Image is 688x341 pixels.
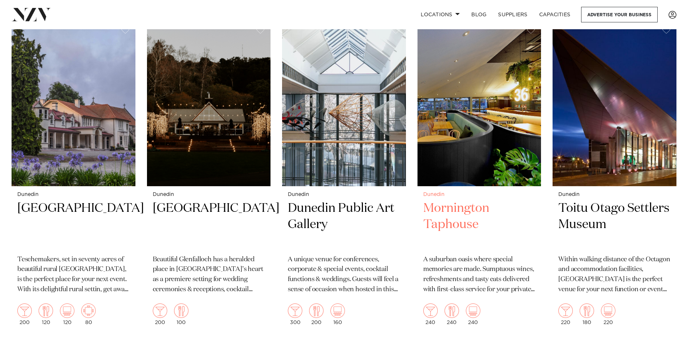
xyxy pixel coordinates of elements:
div: 300 [288,303,302,325]
img: cocktail.png [288,303,302,318]
a: SUPPLIERS [492,7,533,22]
img: nzv-logo.png [12,8,51,21]
div: 180 [580,303,594,325]
a: BLOG [466,7,492,22]
a: Dunedin Toitu Otago Settlers Museum Within walking distance of the Octagon and accommodation faci... [553,20,676,331]
a: Dunedin [GEOGRAPHIC_DATA] Teschemakers, set in seventy acres of beautiful rural [GEOGRAPHIC_DATA]... [12,20,135,331]
a: Dunedin Mornington Taphouse A suburban oasis where special memories are made. Sumptuous wines, re... [417,20,541,331]
p: Within walking distance of the Octagon and accommodation facilities, [GEOGRAPHIC_DATA] is the per... [558,255,671,295]
div: 120 [60,303,74,325]
a: Capacities [533,7,576,22]
p: A suburban oasis where special memories are made. Sumptuous wines, refreshments and tasty eats de... [423,255,536,295]
img: theatre.png [330,303,345,318]
a: Dunedin [GEOGRAPHIC_DATA] Beautiful Glenfalloch has a heralded place in [GEOGRAPHIC_DATA]’s heart... [147,20,271,331]
h2: Toitu Otago Settlers Museum [558,200,671,249]
img: dining.png [445,303,459,318]
small: Dunedin [17,192,130,197]
div: 160 [330,303,345,325]
h2: [GEOGRAPHIC_DATA] [17,200,130,249]
div: 220 [558,303,573,325]
img: cocktail.png [153,303,167,318]
p: A unique venue for conferences, corporate & special events, cocktail functions & weddings. Guests... [288,255,400,295]
div: 200 [17,303,32,325]
h2: Mornington Taphouse [423,200,536,249]
div: 120 [39,303,53,325]
div: 220 [601,303,615,325]
img: meeting.png [81,303,96,318]
small: Dunedin [558,192,671,197]
div: 200 [153,303,167,325]
img: theatre.png [466,303,480,318]
small: Dunedin [423,192,536,197]
img: dining.png [580,303,594,318]
h2: [GEOGRAPHIC_DATA] [153,200,265,249]
img: cocktail.png [423,303,438,318]
div: 200 [309,303,324,325]
small: Dunedin [288,192,400,197]
img: dining.png [309,303,324,318]
img: cocktail.png [558,303,573,318]
p: Beautiful Glenfalloch has a heralded place in [GEOGRAPHIC_DATA]’s heart as a premiere setting for... [153,255,265,295]
div: 100 [174,303,189,325]
img: cocktail.png [17,303,32,318]
div: 240 [466,303,480,325]
div: 240 [423,303,438,325]
h2: Dunedin Public Art Gallery [288,200,400,249]
a: Locations [415,7,466,22]
p: Teschemakers, set in seventy acres of beautiful rural [GEOGRAPHIC_DATA], is the perfect place for... [17,255,130,295]
a: Dunedin Dunedin Public Art Gallery A unique venue for conferences, corporate & special events, co... [282,20,406,331]
div: 80 [81,303,96,325]
a: Advertise your business [581,7,658,22]
img: dining.png [174,303,189,318]
img: dining.png [39,303,53,318]
img: theatre.png [60,303,74,318]
small: Dunedin [153,192,265,197]
div: 240 [445,303,459,325]
img: theatre.png [601,303,615,318]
